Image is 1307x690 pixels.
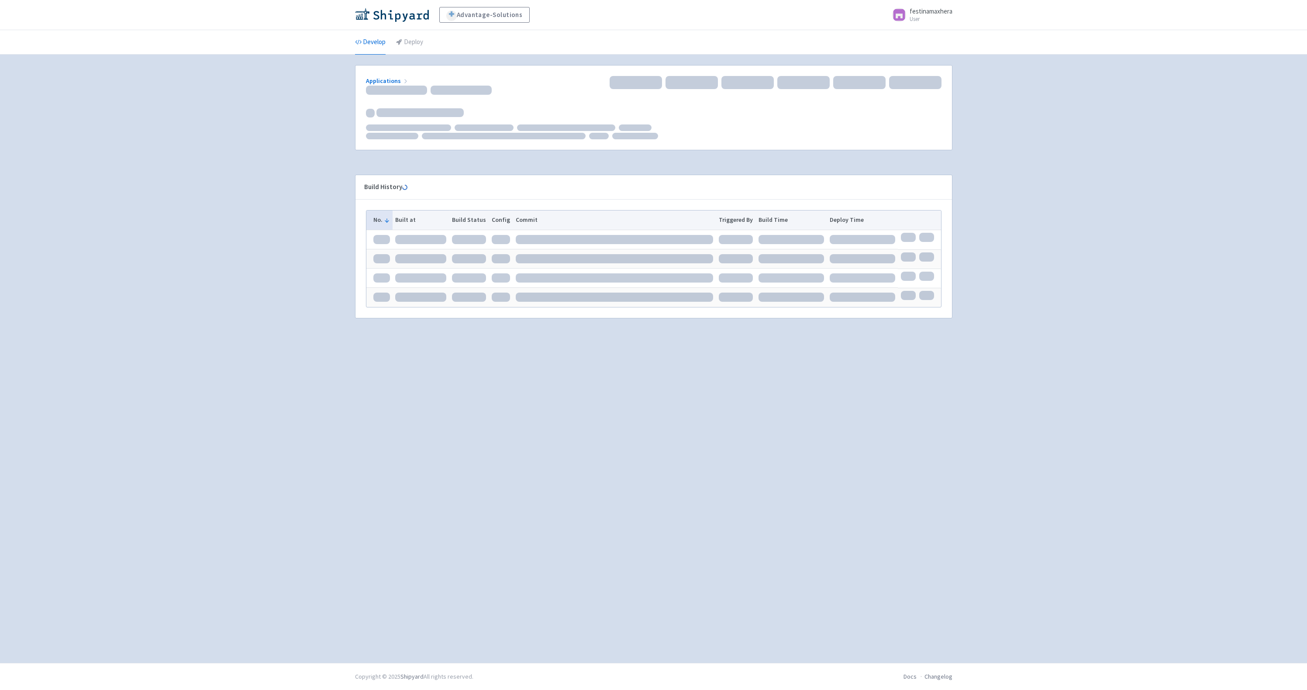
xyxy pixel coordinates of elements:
a: Deploy [396,30,423,55]
th: Config [489,210,513,230]
div: Copyright © 2025 All rights reserved. [355,672,473,681]
a: Develop [355,30,386,55]
div: Build History [364,182,929,192]
a: Advantage-Solutions [439,7,530,23]
a: Docs [904,673,917,680]
th: Build Status [449,210,489,230]
button: No. [373,215,390,224]
th: Commit [513,210,716,230]
a: Changelog [924,673,952,680]
a: Shipyard [400,673,424,680]
th: Deploy Time [827,210,898,230]
img: Shipyard logo [355,8,429,22]
span: festinamaxhera [910,7,952,15]
th: Build Time [756,210,827,230]
th: Built at [393,210,449,230]
small: User [910,16,952,22]
th: Triggered By [716,210,756,230]
a: festinamaxhera User [887,8,952,22]
a: Applications [366,77,409,85]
